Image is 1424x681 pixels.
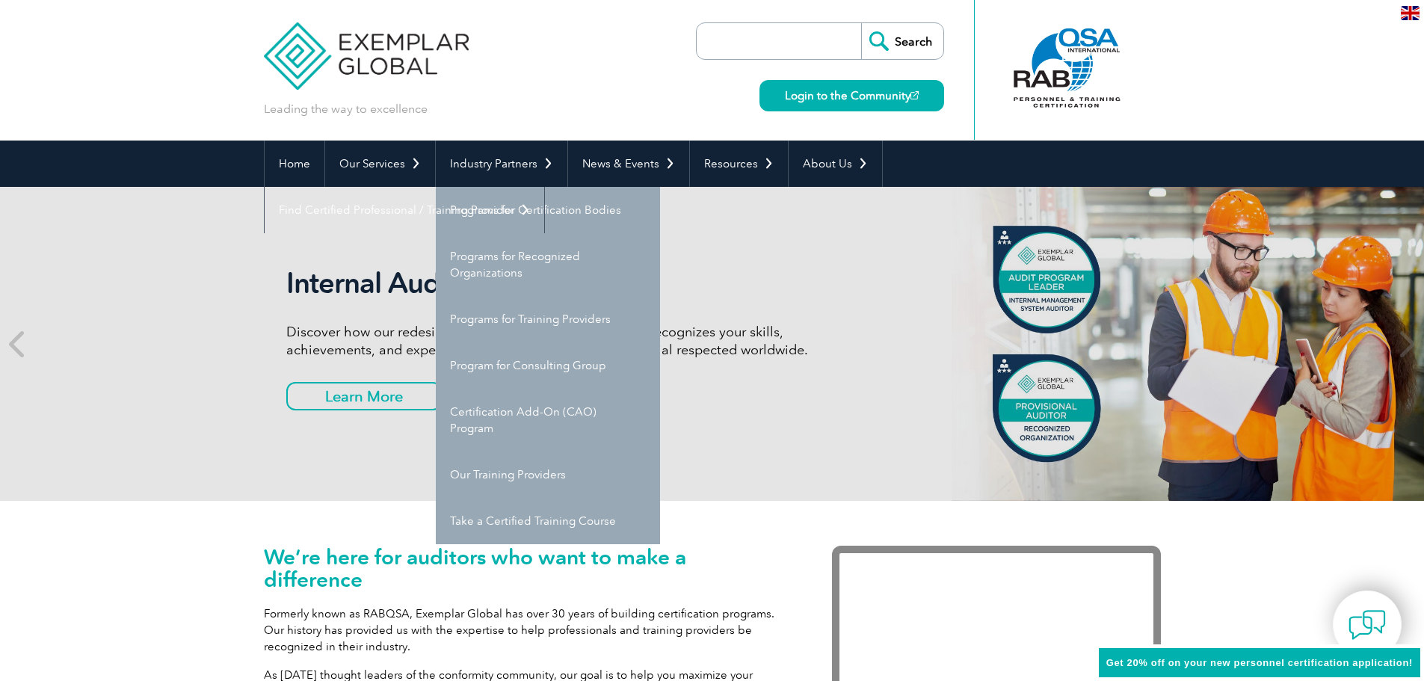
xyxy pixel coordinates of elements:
[568,141,689,187] a: News & Events
[910,91,919,99] img: open_square.png
[436,187,660,233] a: Programs for Certification Bodies
[436,342,660,389] a: Program for Consulting Group
[1106,657,1413,668] span: Get 20% off on your new personnel certification application!
[1349,606,1386,644] img: contact-chat.png
[759,80,944,111] a: Login to the Community
[789,141,882,187] a: About Us
[264,605,787,655] p: Formerly known as RABQSA, Exemplar Global has over 30 years of building certification programs. O...
[265,141,324,187] a: Home
[325,141,435,187] a: Our Services
[1401,6,1420,20] img: en
[436,141,567,187] a: Industry Partners
[690,141,788,187] a: Resources
[264,101,428,117] p: Leading the way to excellence
[286,323,847,359] p: Discover how our redesigned Internal Auditor Certification recognizes your skills, achievements, ...
[436,498,660,544] a: Take a Certified Training Course
[436,233,660,296] a: Programs for Recognized Organizations
[436,389,660,452] a: Certification Add-On (CAO) Program
[286,266,847,301] h2: Internal Auditor Certification
[264,546,787,591] h1: We’re here for auditors who want to make a difference
[436,296,660,342] a: Programs for Training Providers
[265,187,544,233] a: Find Certified Professional / Training Provider
[436,452,660,498] a: Our Training Providers
[286,382,442,410] a: Learn More
[861,23,943,59] input: Search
